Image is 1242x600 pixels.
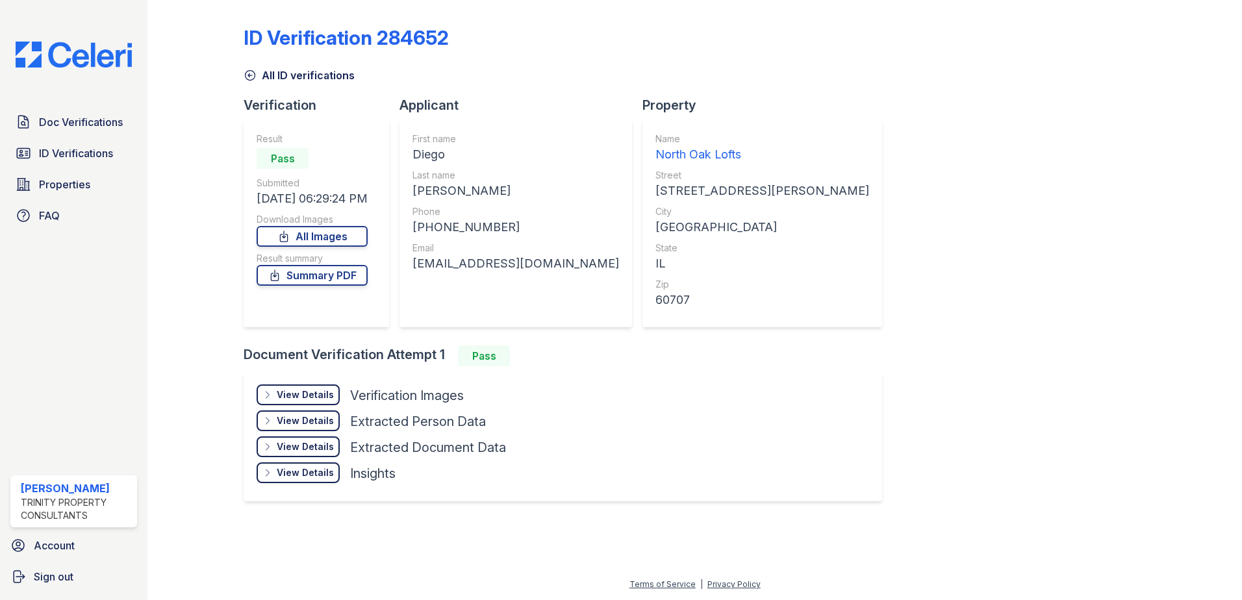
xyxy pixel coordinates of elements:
[655,182,869,200] div: [STREET_ADDRESS][PERSON_NAME]
[257,190,368,208] div: [DATE] 06:29:24 PM
[655,169,869,182] div: Street
[399,96,642,114] div: Applicant
[350,464,396,482] div: Insights
[458,345,510,366] div: Pass
[655,132,869,145] div: Name
[277,466,334,479] div: View Details
[257,226,368,247] a: All Images
[655,145,869,164] div: North Oak Lofts
[655,291,869,309] div: 60707
[412,218,619,236] div: [PHONE_NUMBER]
[257,213,368,226] div: Download Images
[244,26,449,49] div: ID Verification 284652
[10,109,137,135] a: Doc Verifications
[257,148,309,169] div: Pass
[10,203,137,229] a: FAQ
[34,538,75,553] span: Account
[412,205,619,218] div: Phone
[655,278,869,291] div: Zip
[39,114,123,130] span: Doc Verifications
[39,208,60,223] span: FAQ
[700,579,703,589] div: |
[350,386,464,405] div: Verification Images
[629,579,696,589] a: Terms of Service
[350,412,486,431] div: Extracted Person Data
[257,252,368,265] div: Result summary
[277,440,334,453] div: View Details
[655,205,869,218] div: City
[655,132,869,164] a: Name North Oak Lofts
[350,438,506,456] div: Extracted Document Data
[5,564,142,590] a: Sign out
[257,177,368,190] div: Submitted
[244,68,355,83] a: All ID verifications
[642,96,893,114] div: Property
[5,42,142,68] img: CE_Logo_Blue-a8612792a0a2168367f1c8372b55b34899dd931a85d93a1a3d3e32e68fde9ad4.png
[257,265,368,286] a: Summary PDF
[655,218,869,236] div: [GEOGRAPHIC_DATA]
[34,569,73,584] span: Sign out
[412,132,619,145] div: First name
[257,132,368,145] div: Result
[1187,548,1229,587] iframe: chat widget
[277,414,334,427] div: View Details
[21,481,132,496] div: [PERSON_NAME]
[10,171,137,197] a: Properties
[412,242,619,255] div: Email
[21,496,132,522] div: Trinity Property Consultants
[412,182,619,200] div: [PERSON_NAME]
[277,388,334,401] div: View Details
[412,255,619,273] div: [EMAIL_ADDRESS][DOMAIN_NAME]
[412,169,619,182] div: Last name
[707,579,761,589] a: Privacy Policy
[655,242,869,255] div: State
[412,145,619,164] div: Diego
[244,96,399,114] div: Verification
[655,255,869,273] div: IL
[39,177,90,192] span: Properties
[244,345,893,366] div: Document Verification Attempt 1
[5,532,142,558] a: Account
[39,145,113,161] span: ID Verifications
[10,140,137,166] a: ID Verifications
